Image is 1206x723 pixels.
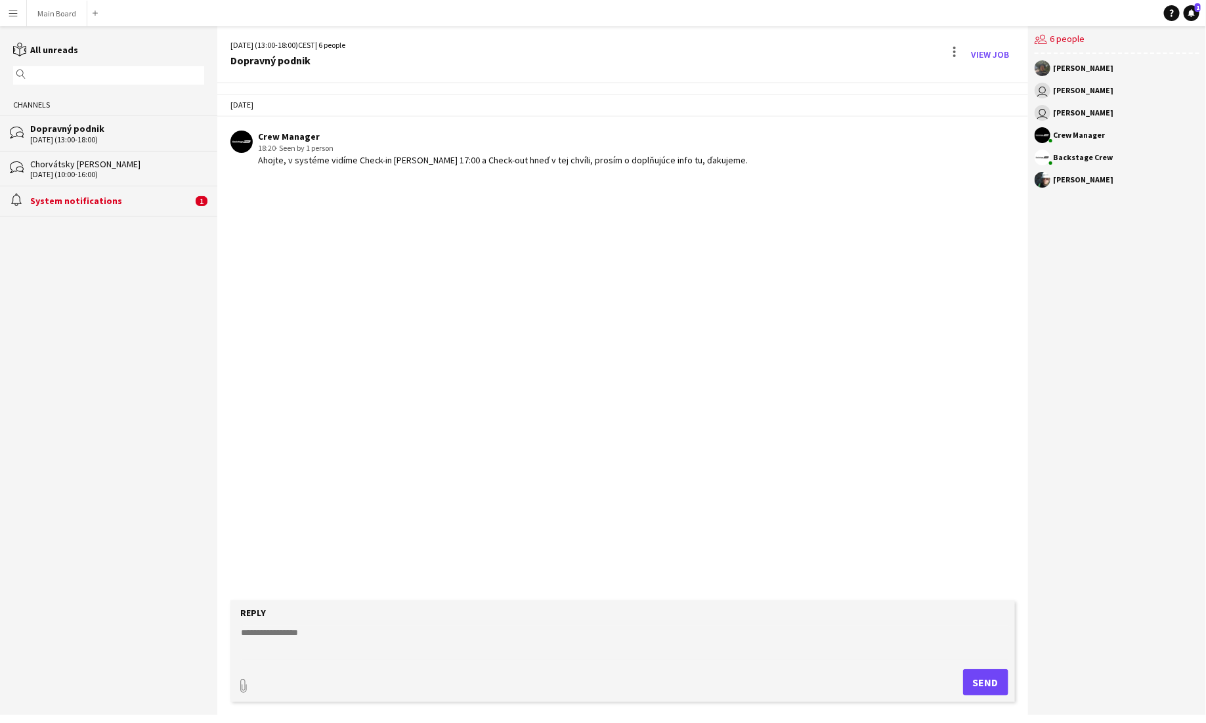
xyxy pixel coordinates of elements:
[258,154,748,166] div: Ahojte, v systéme vidíme Check-in [PERSON_NAME] 17:00 a Check-out hneď v tej chvíli, prosím o dop...
[30,170,204,179] div: [DATE] (10:00-16:00)
[298,40,315,50] span: CEST
[1054,176,1114,184] div: [PERSON_NAME]
[258,142,748,154] div: 18:20
[1184,5,1199,21] a: 1
[1054,64,1114,72] div: [PERSON_NAME]
[258,131,748,142] div: Crew Manager
[966,44,1015,65] a: View Job
[27,1,87,26] button: Main Board
[1195,3,1201,12] span: 1
[217,94,1028,116] div: [DATE]
[13,44,78,56] a: All unreads
[276,143,334,153] span: · Seen by 1 person
[1054,131,1106,139] div: Crew Manager
[30,158,204,170] div: Chorvátsky [PERSON_NAME]
[1054,154,1113,161] div: Backstage Crew
[196,196,207,206] span: 1
[230,54,345,66] div: Dopravný podnik
[30,195,192,207] div: System notifications
[30,123,204,134] div: Dopravný podnik
[963,669,1008,695] button: Send
[30,135,204,144] div: [DATE] (13:00-18:00)
[1054,109,1114,117] div: [PERSON_NAME]
[1054,87,1114,94] div: [PERSON_NAME]
[1035,26,1199,54] div: 6 people
[240,607,266,619] label: Reply
[230,39,345,51] div: [DATE] (13:00-18:00) | 6 people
